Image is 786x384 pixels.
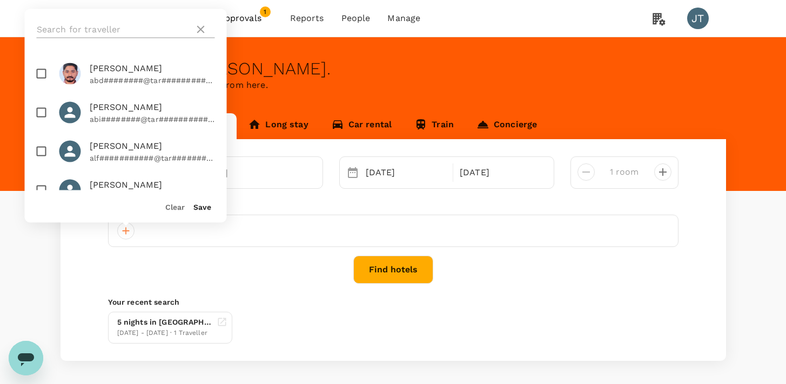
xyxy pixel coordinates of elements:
[59,63,81,85] img: AJ
[37,21,190,38] input: Search for traveller
[90,62,215,75] span: [PERSON_NAME]
[90,153,215,163] p: alf###########@tar############
[290,12,324,25] span: Reports
[9,341,43,375] iframe: Button to launch messaging window
[260,6,271,17] span: 1
[90,101,215,114] span: [PERSON_NAME]
[193,203,211,211] button: Save
[90,179,215,191] span: [PERSON_NAME]
[455,162,545,183] div: [DATE]
[219,12,273,25] span: Approvals
[341,12,371,25] span: People
[90,140,215,153] span: [PERSON_NAME]
[603,163,646,181] input: Add rooms
[117,317,212,328] div: 5 nights in [GEOGRAPHIC_DATA] [GEOGRAPHIC_DATA]
[61,6,110,30] img: Tara Climate Ltd
[687,8,709,29] div: JT
[61,59,726,79] div: Welcome back , [PERSON_NAME] .
[117,328,212,339] div: [DATE] - [DATE] · 1 Traveller
[353,256,433,284] button: Find hotels
[165,203,185,211] button: Clear
[361,162,451,183] div: [DATE]
[315,172,317,174] button: Open
[320,113,404,139] a: Car rental
[108,297,678,307] p: Your recent search
[387,12,420,25] span: Manage
[654,163,671,181] button: decrease
[108,197,678,210] div: Travellers
[465,113,548,139] a: Concierge
[90,114,215,125] p: abi########@tar############
[61,79,726,92] p: Planning a business trip? Get started from here.
[403,113,465,139] a: Train
[90,75,215,86] p: abd########@tar############
[237,113,319,139] a: Long stay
